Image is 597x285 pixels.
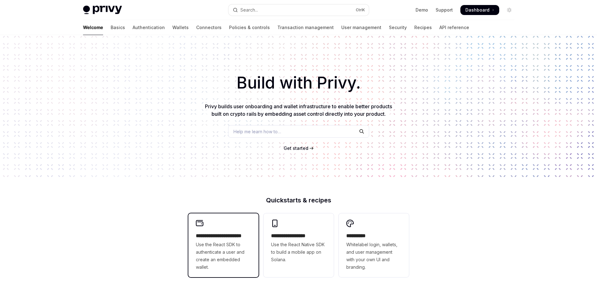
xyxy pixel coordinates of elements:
[133,20,165,35] a: Authentication
[111,20,125,35] a: Basics
[271,241,326,263] span: Use the React Native SDK to build a mobile app on Solana.
[465,7,490,13] span: Dashboard
[389,20,407,35] a: Security
[196,241,251,271] span: Use the React SDK to authenticate a user and create an embedded wallet.
[240,6,258,14] div: Search...
[229,20,270,35] a: Policies & controls
[284,145,308,151] a: Get started
[346,241,401,271] span: Whitelabel login, wallets, and user management with your own UI and branding.
[284,145,308,151] span: Get started
[356,8,365,13] span: Ctrl K
[341,20,381,35] a: User management
[504,5,514,15] button: Toggle dark mode
[205,103,392,117] span: Privy builds user onboarding and wallet infrastructure to enable better products built on crypto ...
[436,7,453,13] a: Support
[460,5,499,15] a: Dashboard
[264,213,334,277] a: **** **** **** ***Use the React Native SDK to build a mobile app on Solana.
[228,4,369,16] button: Open search
[83,6,122,14] img: light logo
[10,71,587,95] h1: Build with Privy.
[233,128,281,135] span: Help me learn how to…
[339,213,409,277] a: **** *****Whitelabel login, wallets, and user management with your own UI and branding.
[414,20,432,35] a: Recipes
[83,20,103,35] a: Welcome
[196,20,222,35] a: Connectors
[277,20,334,35] a: Transaction management
[439,20,469,35] a: API reference
[172,20,189,35] a: Wallets
[416,7,428,13] a: Demo
[188,197,409,203] h2: Quickstarts & recipes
